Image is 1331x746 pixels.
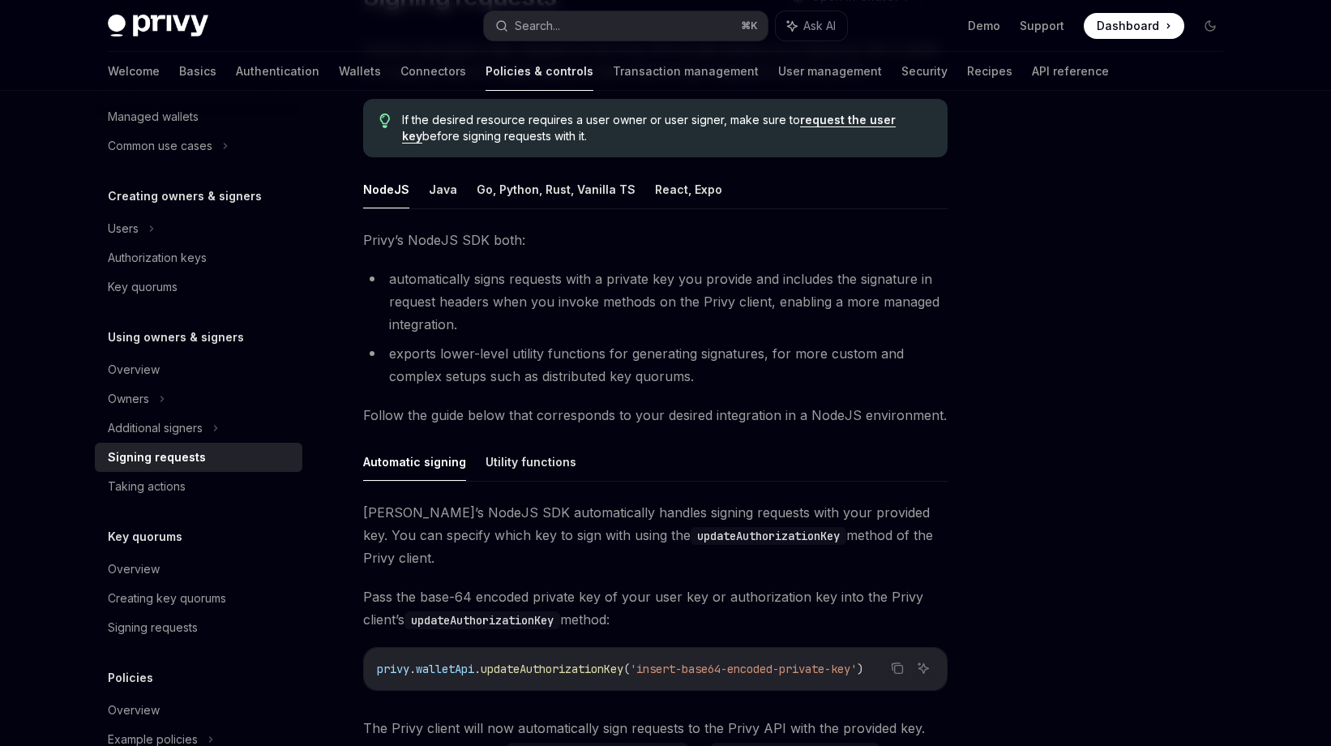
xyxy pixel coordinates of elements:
a: Dashboard [1084,13,1184,39]
span: ) [857,662,863,676]
button: Toggle dark mode [1197,13,1223,39]
button: Copy the contents from the code block [887,658,908,679]
svg: Tip [379,114,391,128]
div: Overview [108,701,160,720]
span: ( [623,662,630,676]
a: Authentication [236,52,319,91]
h5: Policies [108,668,153,688]
h5: Creating owners & signers [108,186,262,206]
a: Security [901,52,948,91]
a: Wallets [339,52,381,91]
div: Additional signers [108,418,203,438]
a: Creating key quorums [95,584,302,613]
a: Key quorums [95,272,302,302]
div: Signing requests [108,618,198,637]
img: dark logo [108,15,208,37]
div: Overview [108,559,160,579]
div: Search... [515,16,560,36]
button: Ask AI [776,11,847,41]
a: Policies & controls [486,52,593,91]
a: Overview [95,696,302,725]
div: Common use cases [108,136,212,156]
span: If the desired resource requires a user owner or user signer, make sure to before signing request... [402,112,931,144]
button: React, Expo [655,170,722,208]
div: Owners [108,389,149,409]
button: Go, Python, Rust, Vanilla TS [477,170,636,208]
a: Taking actions [95,472,302,501]
span: Pass the base-64 encoded private key of your user key or authorization key into the Privy client’... [363,585,948,631]
button: Search...⌘K [484,11,768,41]
li: exports lower-level utility functions for generating signatures, for more custom and complex setu... [363,342,948,388]
h5: Using owners & signers [108,328,244,347]
span: . [409,662,416,676]
a: Signing requests [95,613,302,642]
span: Dashboard [1097,18,1159,34]
a: Connectors [400,52,466,91]
a: Overview [95,555,302,584]
h5: Key quorums [108,527,182,547]
span: . [474,662,481,676]
a: API reference [1032,52,1109,91]
a: Demo [968,18,1000,34]
a: Welcome [108,52,160,91]
span: 'insert-base64-encoded-private-key' [630,662,857,676]
a: Basics [179,52,216,91]
div: Overview [108,360,160,379]
span: ⌘ K [741,19,758,32]
span: walletApi [416,662,474,676]
div: Managed wallets [108,107,199,126]
a: Managed wallets [95,102,302,131]
a: Support [1020,18,1064,34]
button: Ask AI [913,658,934,679]
div: Users [108,219,139,238]
code: updateAuthorizationKey [404,611,560,629]
a: Overview [95,355,302,384]
a: Authorization keys [95,243,302,272]
span: updateAuthorizationKey [481,662,623,676]
div: Taking actions [108,477,186,496]
code: updateAuthorizationKey [691,527,846,545]
a: User management [778,52,882,91]
div: Authorization keys [108,248,207,268]
button: Utility functions [486,443,576,481]
button: NodeJS [363,170,409,208]
li: automatically signs requests with a private key you provide and includes the signature in request... [363,268,948,336]
span: Ask AI [803,18,836,34]
span: privy [377,662,409,676]
span: Follow the guide below that corresponds to your desired integration in a NodeJS environment. [363,404,948,427]
div: Key quorums [108,277,178,297]
button: Automatic signing [363,443,466,481]
a: Signing requests [95,443,302,472]
a: Recipes [967,52,1012,91]
div: Creating key quorums [108,589,226,608]
div: Signing requests [108,448,206,467]
span: [PERSON_NAME]’s NodeJS SDK automatically handles signing requests with your provided key. You can... [363,501,948,569]
span: Privy’s NodeJS SDK both: [363,229,948,251]
a: Transaction management [613,52,759,91]
button: Java [429,170,457,208]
